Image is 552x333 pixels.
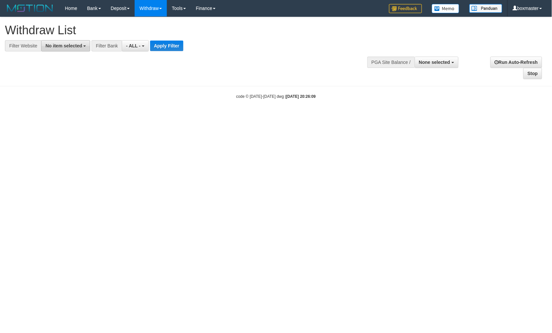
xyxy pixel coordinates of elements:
[41,40,90,51] button: No item selected
[419,60,450,65] span: None selected
[126,43,141,48] span: - ALL -
[367,57,415,68] div: PGA Site Balance /
[150,41,183,51] button: Apply Filter
[5,40,41,51] div: Filter Website
[5,3,55,13] img: MOTION_logo.png
[92,40,122,51] div: Filter Bank
[523,68,542,79] a: Stop
[45,43,82,48] span: No item selected
[432,4,460,13] img: Button%20Memo.svg
[236,94,316,99] small: code © [DATE]-[DATE] dwg |
[469,4,502,13] img: panduan.png
[415,57,459,68] button: None selected
[122,40,148,51] button: - ALL -
[5,24,361,37] h1: Withdraw List
[286,94,316,99] strong: [DATE] 20:26:09
[490,57,542,68] a: Run Auto-Refresh
[389,4,422,13] img: Feedback.jpg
